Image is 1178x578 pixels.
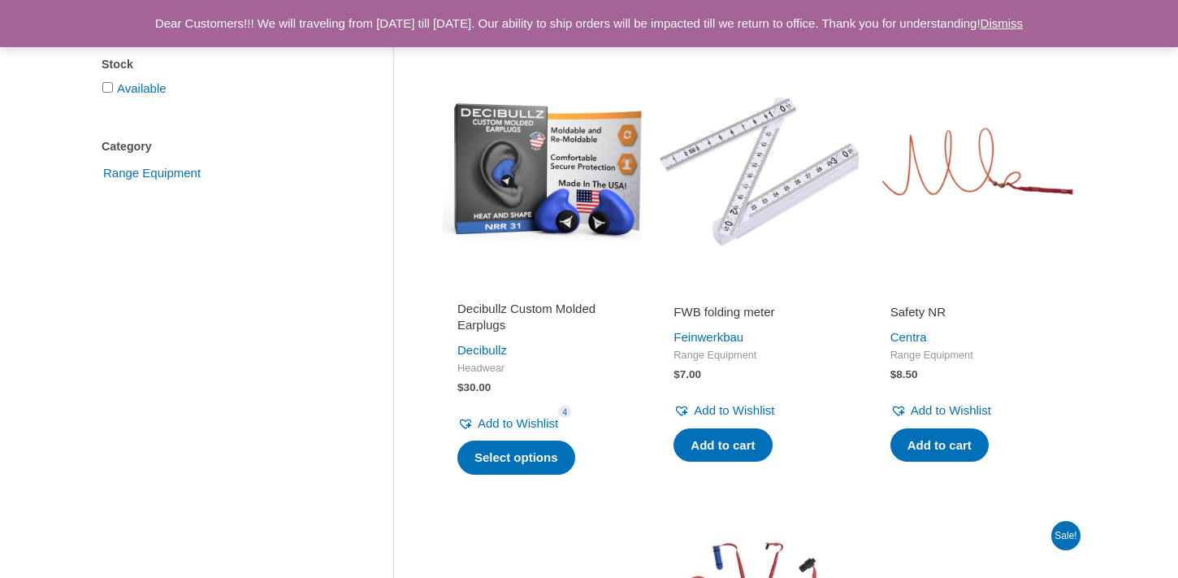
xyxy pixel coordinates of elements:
[890,304,1061,320] h2: Safety NR
[890,368,897,380] span: $
[102,53,344,76] div: Stock
[673,304,844,320] h2: FWB folding meter
[457,343,507,357] a: Decibullz
[1051,521,1081,550] span: Sale!
[457,362,628,376] span: Headwear
[102,159,202,187] span: Range Equipment
[457,301,628,332] h2: Decibullz Custom Molded Earplugs
[457,301,628,339] a: Decibullz Custom Molded Earplugs
[457,381,464,393] span: $
[102,135,344,159] div: Category
[558,406,571,418] span: 4
[673,349,844,363] span: Range Equipment
[443,72,643,272] img: Decibullz Custom Molded Earplugs
[659,72,859,272] img: FWB folding meter
[890,281,1061,301] iframe: Customer reviews powered by Trustpilot
[102,82,113,93] input: Available
[890,304,1061,326] a: Safety NR
[876,72,1076,272] img: Safety NR
[457,281,628,301] iframe: Customer reviews powered by Trustpilot
[981,16,1024,30] a: Dismiss
[673,428,772,463] a: Add to cart: “FWB folding meter”
[694,403,774,417] span: Add to Wishlist
[890,399,991,422] a: Add to Wishlist
[890,330,927,344] a: Centra
[673,399,774,422] a: Add to Wishlist
[890,349,1061,363] span: Range Equipment
[117,81,167,95] a: Available
[911,403,991,417] span: Add to Wishlist
[890,368,918,380] bdi: 8.50
[478,416,558,430] span: Add to Wishlist
[673,281,844,301] iframe: Customer reviews powered by Trustpilot
[673,368,701,380] bdi: 7.00
[673,330,743,344] a: Feinwerkbau
[890,428,989,463] a: Add to cart: “Safety NR”
[457,381,491,393] bdi: 30.00
[457,412,558,435] a: Add to Wishlist
[673,368,680,380] span: $
[673,304,844,326] a: FWB folding meter
[102,165,202,179] a: Range Equipment
[457,441,575,475] a: Select options for “Decibullz Custom Molded Earplugs”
